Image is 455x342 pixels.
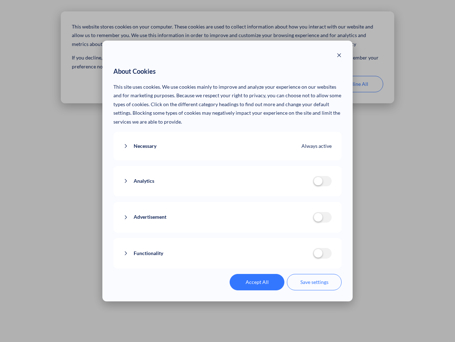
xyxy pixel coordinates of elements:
[113,66,156,77] span: About Cookies
[113,83,342,126] p: This site uses cookies. We use cookies mainly to improve and analyze your experience on our websi...
[230,274,284,290] button: Accept All
[134,249,163,258] span: Functionality
[123,177,313,186] button: Analytics
[134,177,154,186] span: Analytics
[301,142,332,151] span: Always active
[123,213,313,222] button: Advertisement
[123,142,302,151] button: Necessary
[134,142,156,151] span: Necessary
[287,274,342,290] button: Save settings
[134,213,166,222] span: Advertisement
[123,249,313,258] button: Functionality
[419,308,455,342] iframe: Chat Widget
[337,52,342,61] button: Close modal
